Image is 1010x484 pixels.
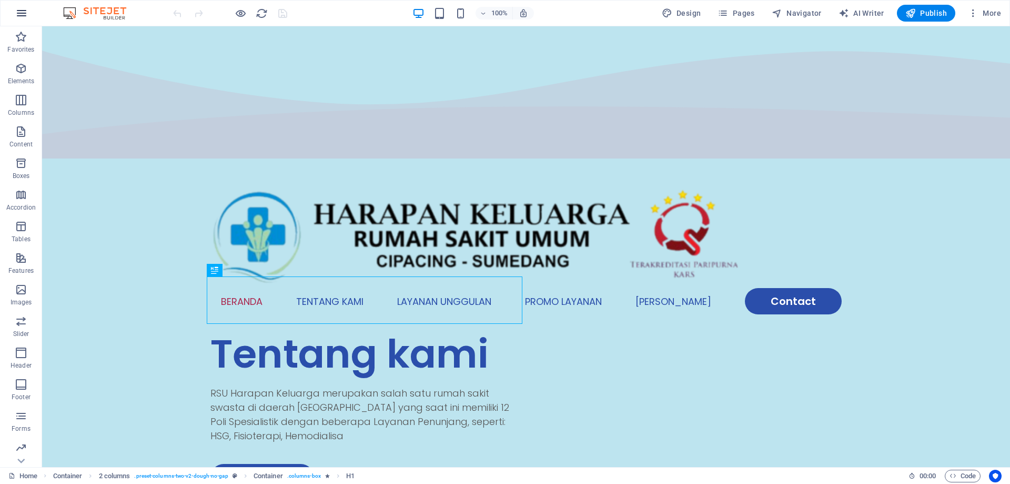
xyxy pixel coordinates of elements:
[713,5,759,22] button: Pages
[60,7,139,19] img: Editor Logo
[839,8,884,18] span: AI Writer
[8,108,34,117] p: Columns
[989,470,1002,482] button: Usercentrics
[767,5,826,22] button: Navigator
[346,470,355,482] span: Click to select. Double-click to edit
[7,45,34,54] p: Favorites
[13,172,30,180] p: Boxes
[8,77,35,85] p: Elements
[491,7,508,19] h6: 100%
[945,470,981,482] button: Code
[950,470,976,482] span: Code
[134,470,228,482] span: . preset-columns-two-v2-dough-no-gap
[8,470,37,482] a: Click to cancel selection. Double-click to open Pages
[908,470,936,482] h6: Session time
[772,8,822,18] span: Navigator
[964,5,1005,22] button: More
[662,8,701,18] span: Design
[233,473,237,479] i: This element is a customizable preset
[325,473,330,479] i: Element contains an animation
[99,470,130,482] span: Click to select. Double-click to edit
[968,8,1001,18] span: More
[897,5,955,22] button: Publish
[12,393,31,401] p: Footer
[11,298,32,307] p: Images
[920,470,936,482] span: 00 00
[905,8,947,18] span: Publish
[12,424,31,433] p: Forms
[12,235,31,243] p: Tables
[9,140,33,149] p: Content
[927,472,928,480] span: :
[718,8,754,18] span: Pages
[53,470,83,482] span: Click to select. Double-click to edit
[13,330,29,338] p: Slider
[6,203,36,212] p: Accordion
[519,8,528,18] i: On resize automatically adjust zoom level to fit chosen device.
[254,470,283,482] span: Click to select. Double-click to edit
[11,361,32,370] p: Header
[255,7,268,19] button: reload
[53,470,355,482] nav: breadcrumb
[8,266,34,275] p: Features
[256,7,268,19] i: Reload page
[658,5,705,22] button: Design
[658,5,705,22] div: Design (Ctrl+Alt+Y)
[287,470,321,482] span: . columns-box
[834,5,888,22] button: AI Writer
[234,7,247,19] button: Click here to leave preview mode and continue editing
[476,7,513,19] button: 100%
